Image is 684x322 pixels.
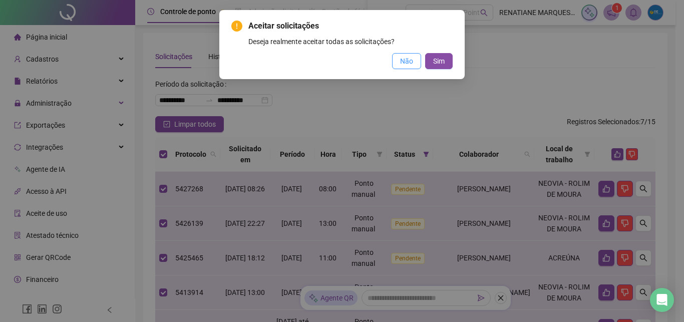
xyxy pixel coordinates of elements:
div: Deseja realmente aceitar todas as solicitações? [248,36,453,47]
span: Aceitar solicitações [248,20,453,32]
button: Sim [425,53,453,69]
span: exclamation-circle [231,21,242,32]
div: Open Intercom Messenger [650,288,674,312]
button: Não [392,53,421,69]
span: Não [400,56,413,67]
span: Sim [433,56,445,67]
